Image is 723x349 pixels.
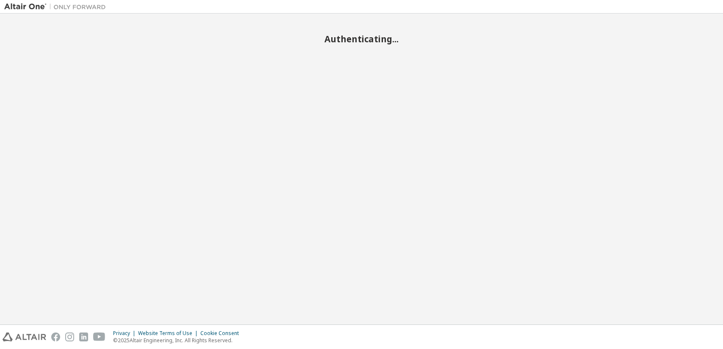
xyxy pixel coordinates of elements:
[113,330,138,337] div: Privacy
[200,330,244,337] div: Cookie Consent
[79,333,88,341] img: linkedin.svg
[51,333,60,341] img: facebook.svg
[4,3,110,11] img: Altair One
[3,333,46,341] img: altair_logo.svg
[4,33,719,44] h2: Authenticating...
[65,333,74,341] img: instagram.svg
[113,337,244,344] p: © 2025 Altair Engineering, Inc. All Rights Reserved.
[138,330,200,337] div: Website Terms of Use
[93,333,105,341] img: youtube.svg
